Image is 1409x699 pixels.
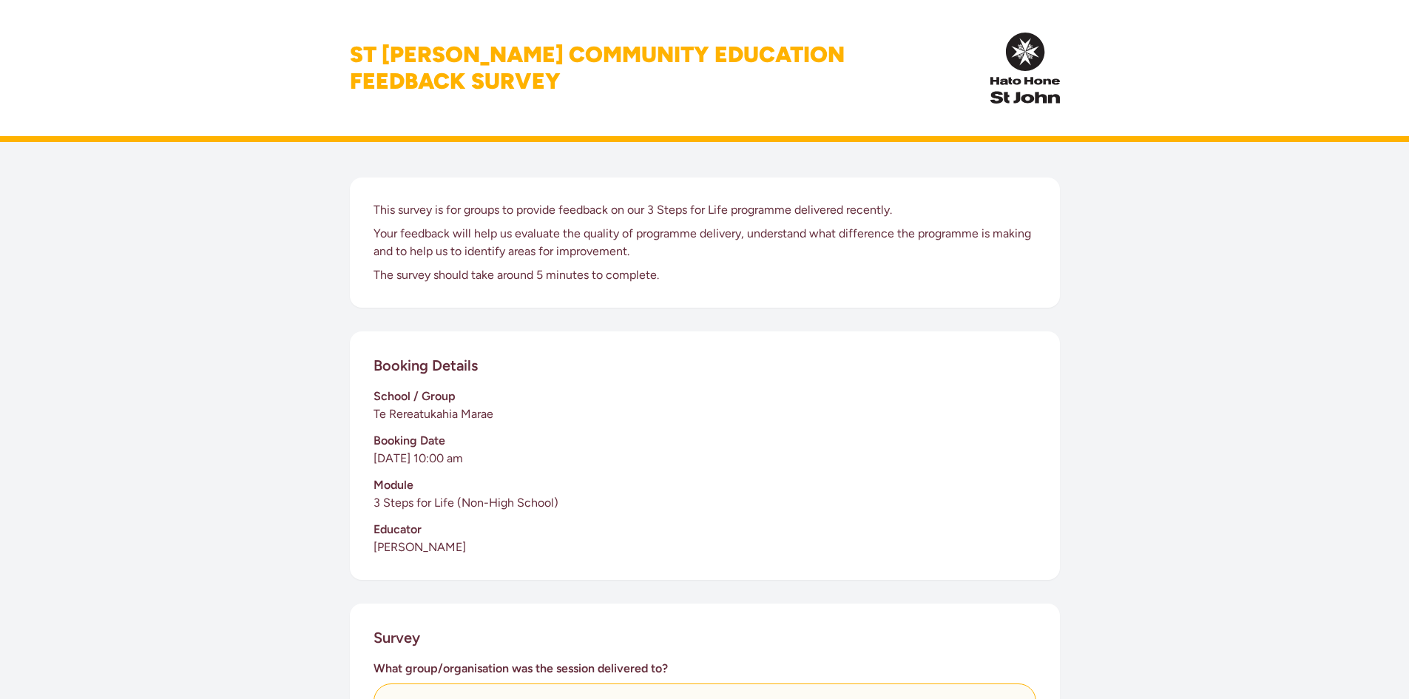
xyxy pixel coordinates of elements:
p: 3 Steps for Life (Non-High School) [374,494,1036,512]
h3: Educator [374,521,1036,538]
h2: Booking Details [374,355,478,376]
h2: Survey [374,627,420,648]
img: InPulse [990,33,1059,104]
p: Your feedback will help us evaluate the quality of programme delivery, understand what difference... [374,225,1036,260]
p: This survey is for groups to provide feedback on our 3 Steps for Life programme delivered recently. [374,201,1036,219]
p: Te Rereatukahia Marae [374,405,1036,423]
h3: What group/organisation was the session delivered to? [374,660,1036,678]
p: [DATE] 10:00 am [374,450,1036,467]
p: The survey should take around 5 minutes to complete. [374,266,1036,284]
h3: School / Group [374,388,1036,405]
h3: Booking Date [374,432,1036,450]
h3: Module [374,476,1036,494]
h1: St [PERSON_NAME] Community Education Feedback Survey [350,41,845,95]
p: [PERSON_NAME] [374,538,1036,556]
